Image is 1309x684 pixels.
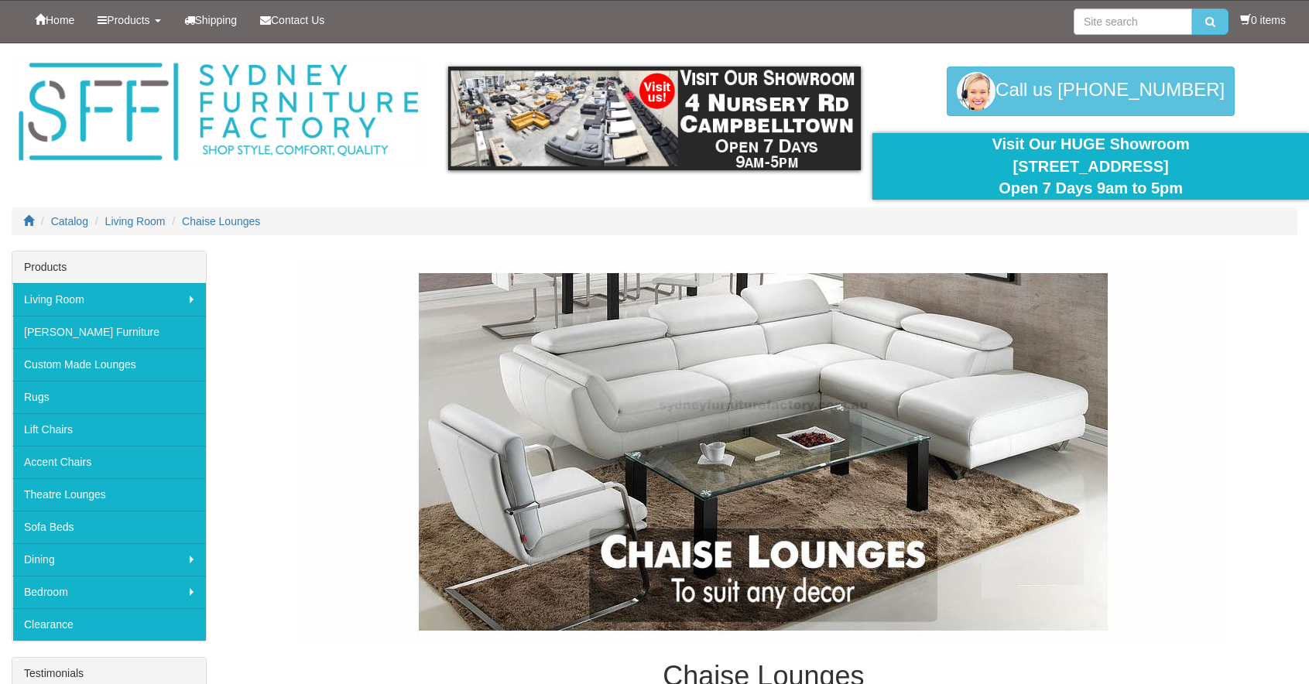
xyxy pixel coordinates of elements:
a: Rugs [12,381,206,413]
span: Contact Us [271,14,324,26]
a: Theatre Lounges [12,478,206,511]
a: Clearance [12,608,206,641]
li: 0 items [1240,12,1286,28]
div: Visit Our HUGE Showroom [STREET_ADDRESS] Open 7 Days 9am to 5pm [884,133,1297,200]
a: Custom Made Lounges [12,348,206,381]
a: Chaise Lounges [182,215,260,227]
a: Products [86,1,172,39]
img: showroom.gif [448,67,862,170]
a: Shipping [173,1,249,39]
a: [PERSON_NAME] Furniture [12,316,206,348]
a: Sofa Beds [12,511,206,543]
a: Contact Us [248,1,336,39]
a: Living Room [12,283,206,316]
img: Chaise Lounges [299,258,1228,645]
a: Living Room [105,215,166,227]
a: Home [23,1,86,39]
span: Home [46,14,74,26]
a: Catalog [51,215,88,227]
span: Shipping [195,14,238,26]
a: Accent Chairs [12,446,206,478]
a: Dining [12,543,206,576]
span: Products [107,14,149,26]
a: Lift Chairs [12,413,206,446]
div: Products [12,251,206,283]
input: Site search [1074,9,1192,35]
a: Bedroom [12,576,206,608]
img: Sydney Furniture Factory [12,59,425,166]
